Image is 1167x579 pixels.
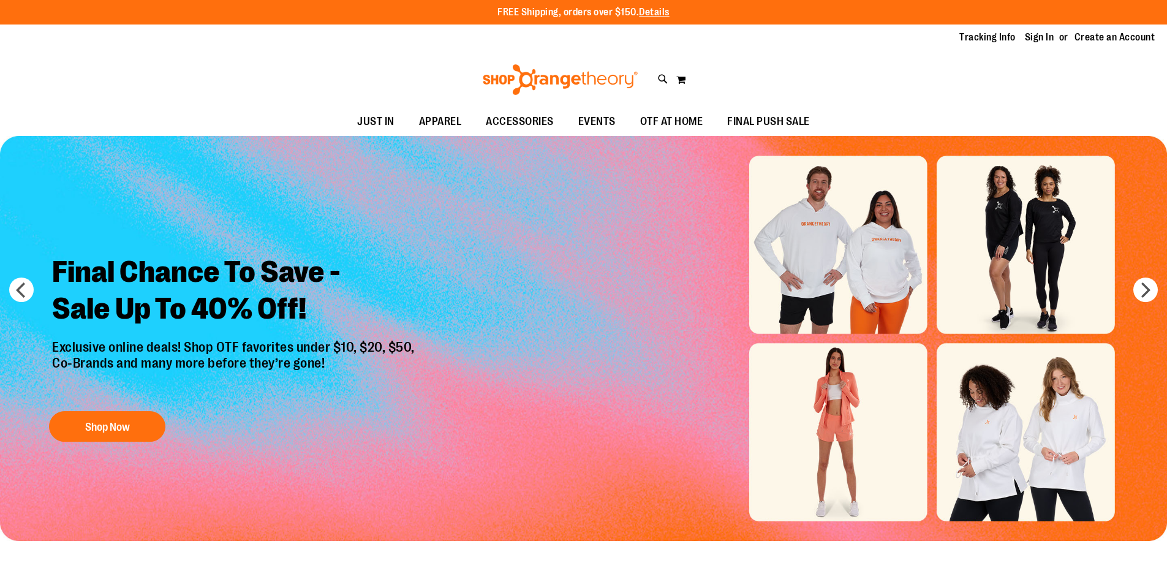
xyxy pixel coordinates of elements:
span: JUST IN [357,108,395,135]
span: FINAL PUSH SALE [727,108,810,135]
a: Details [639,7,670,18]
span: EVENTS [578,108,616,135]
p: Exclusive online deals! Shop OTF favorites under $10, $20, $50, Co-Brands and many more before th... [43,339,427,399]
a: Tracking Info [959,31,1016,44]
a: Sign In [1025,31,1054,44]
a: OTF AT HOME [628,108,716,136]
a: FINAL PUSH SALE [715,108,822,136]
span: ACCESSORIES [486,108,554,135]
span: APPAREL [419,108,462,135]
a: ACCESSORIES [474,108,566,136]
img: Shop Orangetheory [481,64,640,95]
a: APPAREL [407,108,474,136]
p: FREE Shipping, orders over $150. [497,6,670,20]
a: EVENTS [566,108,628,136]
h2: Final Chance To Save - Sale Up To 40% Off! [43,244,427,339]
a: Final Chance To Save -Sale Up To 40% Off! Exclusive online deals! Shop OTF favorites under $10, $... [43,244,427,448]
button: next [1133,278,1158,302]
a: JUST IN [345,108,407,136]
button: prev [9,278,34,302]
span: OTF AT HOME [640,108,703,135]
button: Shop Now [49,411,165,442]
a: Create an Account [1074,31,1155,44]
